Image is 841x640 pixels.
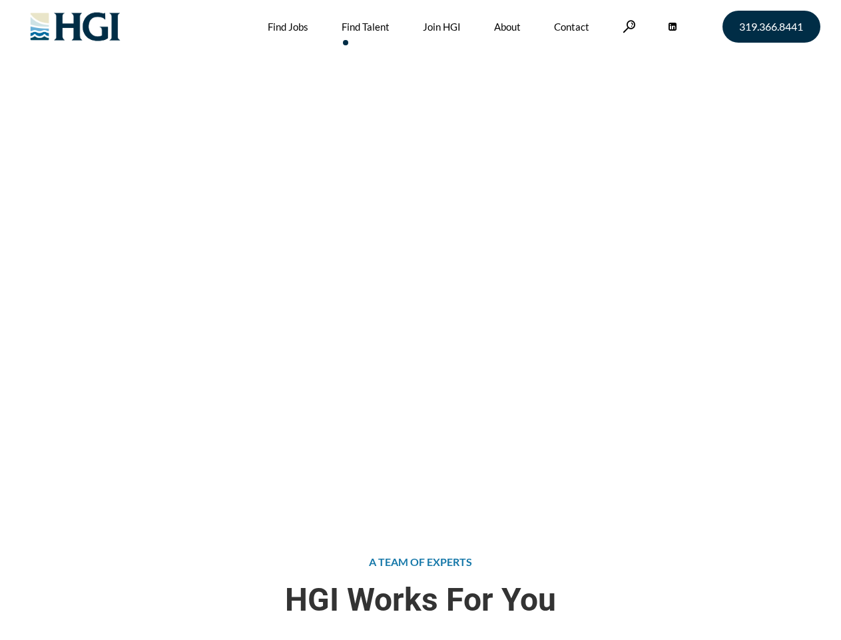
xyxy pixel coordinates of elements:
[190,182,241,195] span: Find Talent
[158,182,241,195] span: »
[158,182,186,195] a: Home
[158,107,394,174] span: Attract the Right Talent
[369,555,472,568] span: A TEAM OF EXPERTS
[623,20,636,33] a: Search
[722,11,820,43] a: 319.366.8441
[739,21,803,32] span: 319.366.8441
[21,581,820,618] span: HGI Works For You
